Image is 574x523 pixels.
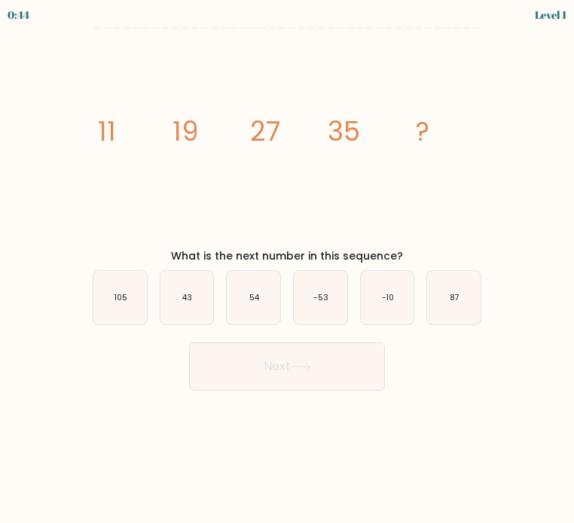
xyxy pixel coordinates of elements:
button: Next [189,342,385,391]
div: Level 1 [535,7,566,23]
text: 43 [182,292,192,303]
text: -10 [382,292,394,303]
tspan: 27 [250,113,280,150]
text: 87 [450,292,460,303]
text: -53 [313,292,328,303]
tspan: 35 [328,113,360,150]
tspan: ? [416,113,429,150]
tspan: 11 [98,113,116,150]
div: What is the next number in this sequence? [90,248,484,264]
tspan: 19 [173,113,199,150]
text: 54 [249,292,260,303]
text: 105 [114,292,127,303]
div: 0:44 [8,7,29,23]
